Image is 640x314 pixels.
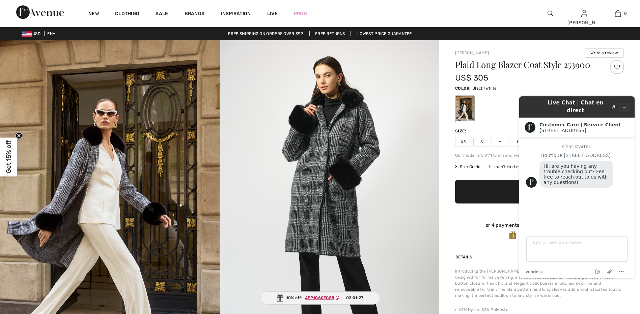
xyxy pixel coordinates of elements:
img: 1ère Avenue [16,5,64,19]
span: Inspiration [221,11,251,18]
img: Gift.svg [277,294,283,302]
span: US$ 305 [455,73,488,83]
a: Free shipping on orders over $99 [223,31,308,36]
a: 0 [601,9,634,18]
span: Color: [455,86,471,91]
a: Lowest Price Guarantee [352,31,417,36]
div: Introducing the [PERSON_NAME] long blazer coat, a tailored fit masterpiece designed for formal, e... [455,268,624,299]
a: Free Returns [309,31,351,36]
span: USD [22,31,43,36]
a: Live [267,10,278,17]
div: 10% off: [260,291,380,305]
a: New [88,11,99,18]
a: Sign In [581,10,587,17]
span: Size Guide [455,164,480,170]
span: M [492,137,508,147]
img: Avenue Rewards [509,231,517,240]
span: EN [47,31,56,36]
h1: Plaid Long Blazer Coat Style 253900 [455,60,596,69]
div: Black/White [456,96,474,121]
a: Clothing [115,11,139,18]
div: or 4 payments ofUS$ 76.25withSezzle Click to learn more about Sezzle [455,222,624,231]
a: [PERSON_NAME] [455,51,489,55]
img: My Bag [615,9,621,18]
div: Details [455,251,474,263]
div: Size: [455,128,468,134]
button: Write a review [585,48,624,58]
div: Our model is 5'9"/175 cm and wears a size 6. [455,152,624,158]
span: Chat [15,5,29,11]
a: Sale [156,11,168,18]
div: I can't find my size [489,164,531,170]
span: 02:01:27 [346,295,363,301]
img: US Dollar [22,31,32,37]
img: search the website [548,9,553,18]
a: Prom [294,10,307,17]
a: Brands [185,11,205,18]
button: Add to Bag [455,180,624,203]
div: or 4 payments of with [455,222,624,228]
span: S [473,137,490,147]
img: My Info [581,9,587,18]
ins: AFP1060FC88 [305,295,334,300]
li: 67% Nylon, 33% Polyester [459,307,624,313]
span: L [510,137,527,147]
span: 0 [624,10,627,17]
span: Black/White [472,86,497,91]
iframe: Find more information here [514,91,640,284]
div: [PERSON_NAME] [567,19,601,26]
span: XS [455,137,472,147]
